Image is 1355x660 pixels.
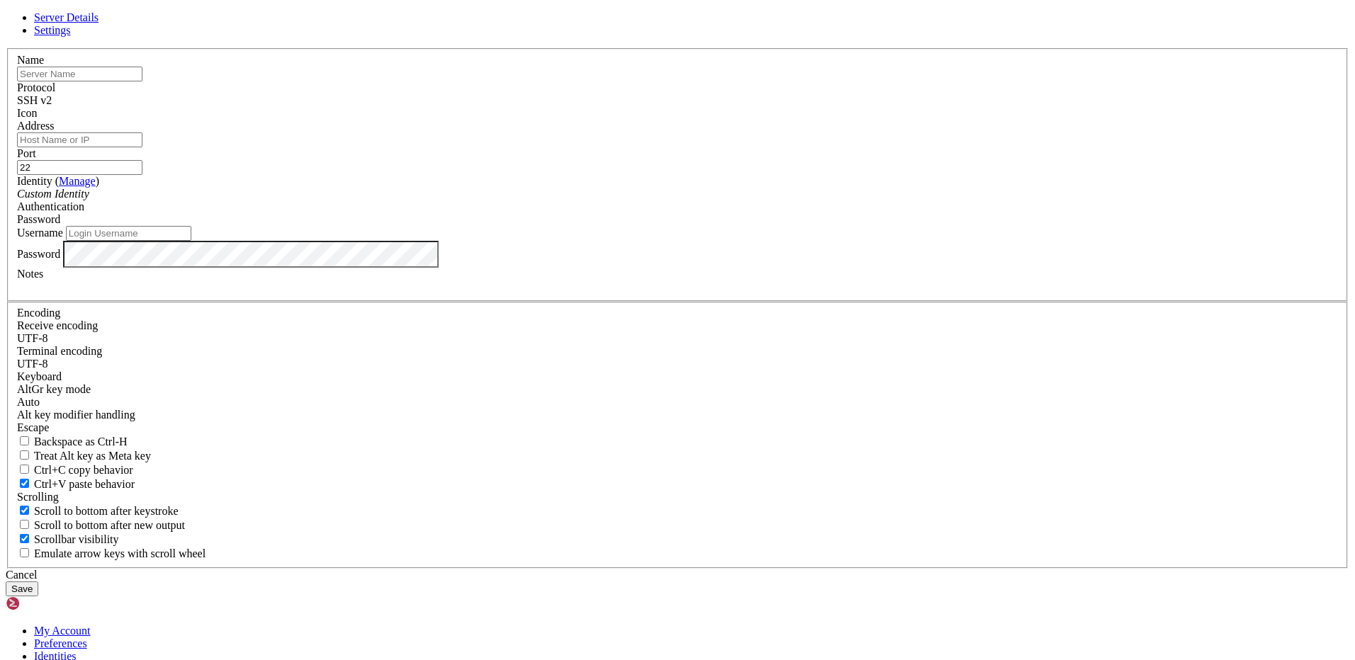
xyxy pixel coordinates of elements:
input: Login Username [66,226,191,241]
a: Settings [34,24,71,36]
div: UTF-8 [17,358,1338,370]
label: Encoding [17,307,60,319]
a: Preferences [34,637,87,649]
span: UTF-8 [17,332,48,344]
input: Treat Alt key as Meta key [20,450,29,460]
input: Emulate arrow keys with scroll wheel [20,548,29,557]
span: UTF-8 [17,358,48,370]
input: Scrollbar visibility [20,534,29,543]
span: ( ) [55,175,99,187]
div: SSH v2 [17,94,1338,107]
div: Cancel [6,569,1349,581]
label: Icon [17,107,37,119]
label: Notes [17,268,43,280]
input: Scroll to bottom after new output [20,520,29,529]
label: Set the expected encoding for data received from the host. If the encodings do not match, visual ... [17,319,98,331]
input: Port Number [17,160,142,175]
span: Scroll to bottom after keystroke [34,505,179,517]
input: Scroll to bottom after keystroke [20,506,29,515]
label: Whether to scroll to the bottom on any keystroke. [17,505,179,517]
img: Shellngn [6,596,87,610]
span: Ctrl+V paste behavior [34,478,135,490]
label: The vertical scrollbar mode. [17,533,119,545]
input: Backspace as Ctrl-H [20,436,29,445]
label: Controls how the Alt key is handled. Escape: Send an ESC prefix. 8-Bit: Add 128 to the typed char... [17,409,135,421]
label: Ctrl+V pastes if true, sends ^V to host if false. Ctrl+Shift+V sends ^V to host if true, pastes i... [17,478,135,490]
span: Auto [17,396,40,408]
input: Server Name [17,67,142,81]
a: Manage [59,175,96,187]
label: Password [17,247,60,259]
span: Backspace as Ctrl-H [34,436,128,448]
i: Custom Identity [17,188,89,200]
label: Keyboard [17,370,62,382]
button: Save [6,581,38,596]
label: If true, the backspace should send BS ('\x08', aka ^H). Otherwise the backspace key should send '... [17,436,128,448]
label: Identity [17,175,99,187]
span: Password [17,213,60,225]
label: Port [17,147,36,159]
label: When using the alternative screen buffer, and DECCKM (Application Cursor Keys) is active, mouse w... [17,547,206,559]
span: Treat Alt key as Meta key [34,450,151,462]
label: Ctrl-C copies if true, send ^C to host if false. Ctrl-Shift-C sends ^C to host if true, copies if... [17,464,133,476]
label: Username [17,227,63,239]
span: SSH v2 [17,94,52,106]
label: Authentication [17,200,84,212]
div: Custom Identity [17,188,1338,200]
input: Ctrl+V paste behavior [20,479,29,488]
div: Escape [17,421,1338,434]
label: Whether the Alt key acts as a Meta key or as a distinct Alt key. [17,450,151,462]
label: Set the expected encoding for data received from the host. If the encodings do not match, visual ... [17,383,91,395]
a: My Account [34,625,91,637]
label: Name [17,54,44,66]
label: Address [17,120,54,132]
span: Emulate arrow keys with scroll wheel [34,547,206,559]
span: Scroll to bottom after new output [34,519,185,531]
label: Scrolling [17,491,59,503]
input: Host Name or IP [17,132,142,147]
span: Escape [17,421,49,433]
label: Protocol [17,81,55,93]
div: Auto [17,396,1338,409]
a: Server Details [34,11,99,23]
span: Ctrl+C copy behavior [34,464,133,476]
div: Password [17,213,1338,226]
label: Scroll to bottom after new output. [17,519,185,531]
label: The default terminal encoding. ISO-2022 enables character map translations (like graphics maps). ... [17,345,102,357]
span: Scrollbar visibility [34,533,119,545]
input: Ctrl+C copy behavior [20,465,29,474]
div: UTF-8 [17,332,1338,345]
